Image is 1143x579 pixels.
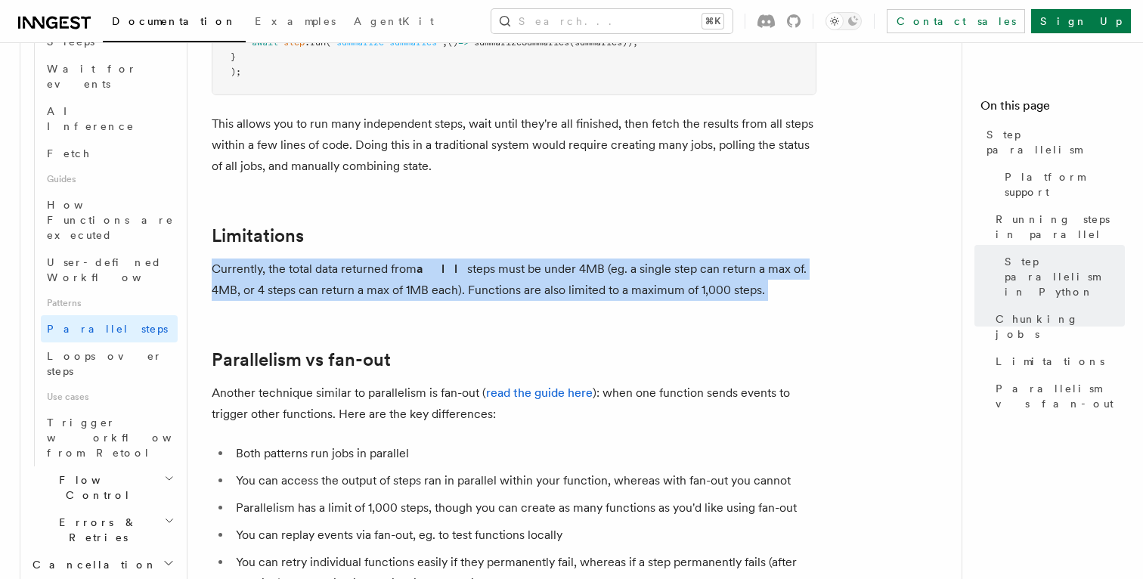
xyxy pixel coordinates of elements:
[212,113,816,177] p: This allows you to run many independent steps, wait until they're all finished, then fetch the re...
[990,206,1125,248] a: Running steps in parallel
[231,497,816,519] li: Parallelism has a limit of 1,000 steps, though you can create as many functions as you'd like usi...
[212,382,816,425] p: Another technique similar to parallelism is fan-out ( ): when one function sends events to trigge...
[212,259,816,301] p: Currently, the total data returned from steps must be under 4MB (eg. a single step can return a m...
[990,305,1125,348] a: Chunking jobs
[1005,254,1125,299] span: Step parallelism in Python
[112,15,237,27] span: Documentation
[47,416,213,459] span: Trigger workflows from Retool
[26,466,178,509] button: Flow Control
[990,348,1125,375] a: Limitations
[486,385,593,400] a: read the guide here
[212,225,304,246] a: Limitations
[1031,9,1131,33] a: Sign Up
[283,37,305,48] span: step
[47,105,135,132] span: AI Inference
[26,509,178,551] button: Errors & Retries
[305,37,326,48] span: .run
[987,127,1125,157] span: Step parallelism
[255,15,336,27] span: Examples
[41,98,178,140] a: AI Inference
[26,515,164,545] span: Errors & Retries
[417,262,467,276] strong: all
[442,37,448,48] span: ,
[41,249,178,291] a: User-defined Workflows
[996,311,1125,342] span: Chunking jobs
[702,14,723,29] kbd: ⌘K
[47,199,174,241] span: How Functions are executed
[212,349,391,370] a: Parallelism vs fan-out
[231,470,816,491] li: You can access the output of steps ran in parallel within your function, whereas with fan-out you...
[474,37,569,48] span: summarizeSummaries
[26,472,164,503] span: Flow Control
[231,67,241,77] span: );
[41,140,178,167] a: Fetch
[41,167,178,191] span: Guides
[41,385,178,409] span: Use cases
[999,163,1125,206] a: Platform support
[231,525,816,546] li: You can replay events via fan-out, eg. to test functions locally
[491,9,733,33] button: Search...⌘K
[252,37,278,48] span: await
[980,97,1125,121] h4: On this page
[41,342,178,385] a: Loops over steps
[26,557,157,572] span: Cancellation
[999,248,1125,305] a: Step parallelism in Python
[41,55,178,98] a: Wait for events
[47,63,137,90] span: Wait for events
[331,37,442,48] span: "summarize-summaries"
[26,551,178,578] button: Cancellation
[246,5,345,41] a: Examples
[41,315,178,342] a: Parallel steps
[448,37,458,48] span: ()
[47,256,183,283] span: User-defined Workflows
[345,5,443,41] a: AgentKit
[47,147,91,159] span: Fetch
[231,51,236,62] span: }
[825,12,862,30] button: Toggle dark mode
[990,375,1125,417] a: Parallelism vs fan-out
[41,191,178,249] a: How Functions are executed
[996,212,1125,242] span: Running steps in parallel
[980,121,1125,163] a: Step parallelism
[326,37,331,48] span: (
[996,354,1104,369] span: Limitations
[47,350,163,377] span: Loops over steps
[47,323,168,335] span: Parallel steps
[996,381,1125,411] span: Parallelism vs fan-out
[231,443,816,464] li: Both patterns run jobs in parallel
[41,291,178,315] span: Patterns
[887,9,1025,33] a: Contact sales
[103,5,246,42] a: Documentation
[354,15,434,27] span: AgentKit
[569,37,638,48] span: (summaries));
[458,37,469,48] span: =>
[41,409,178,466] a: Trigger workflows from Retool
[1005,169,1125,200] span: Platform support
